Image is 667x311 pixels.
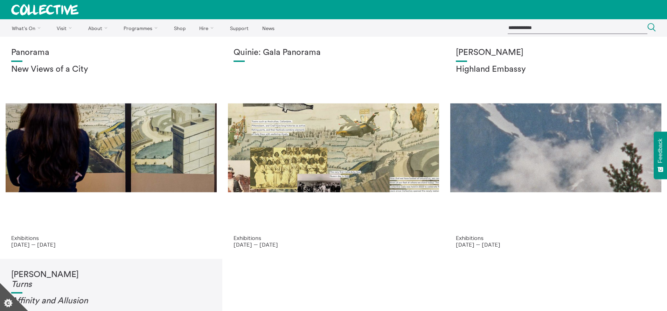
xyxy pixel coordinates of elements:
[11,241,211,248] p: [DATE] — [DATE]
[82,19,116,37] a: About
[222,37,445,259] a: Josie Vallely Quinie: Gala Panorama Exhibitions [DATE] — [DATE]
[11,297,78,305] em: Affinity and Allusi
[6,19,49,37] a: What's On
[234,241,433,248] p: [DATE] — [DATE]
[78,297,88,305] em: on
[256,19,280,37] a: News
[445,37,667,259] a: Solar wheels 17 [PERSON_NAME] Highland Embassy Exhibitions [DATE] — [DATE]
[657,139,663,163] span: Feedback
[193,19,223,37] a: Hire
[11,235,211,241] p: Exhibitions
[11,65,211,75] h2: New Views of a City
[456,65,656,75] h2: Highland Embassy
[234,48,433,58] h1: Quinie: Gala Panorama
[11,48,211,58] h1: Panorama
[234,235,433,241] p: Exhibitions
[118,19,167,37] a: Programmes
[168,19,192,37] a: Shop
[51,19,81,37] a: Visit
[654,132,667,179] button: Feedback - Show survey
[456,235,656,241] p: Exhibitions
[11,270,211,289] h1: [PERSON_NAME]
[456,48,656,58] h1: [PERSON_NAME]
[11,280,32,289] em: Turns
[224,19,255,37] a: Support
[456,241,656,248] p: [DATE] — [DATE]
